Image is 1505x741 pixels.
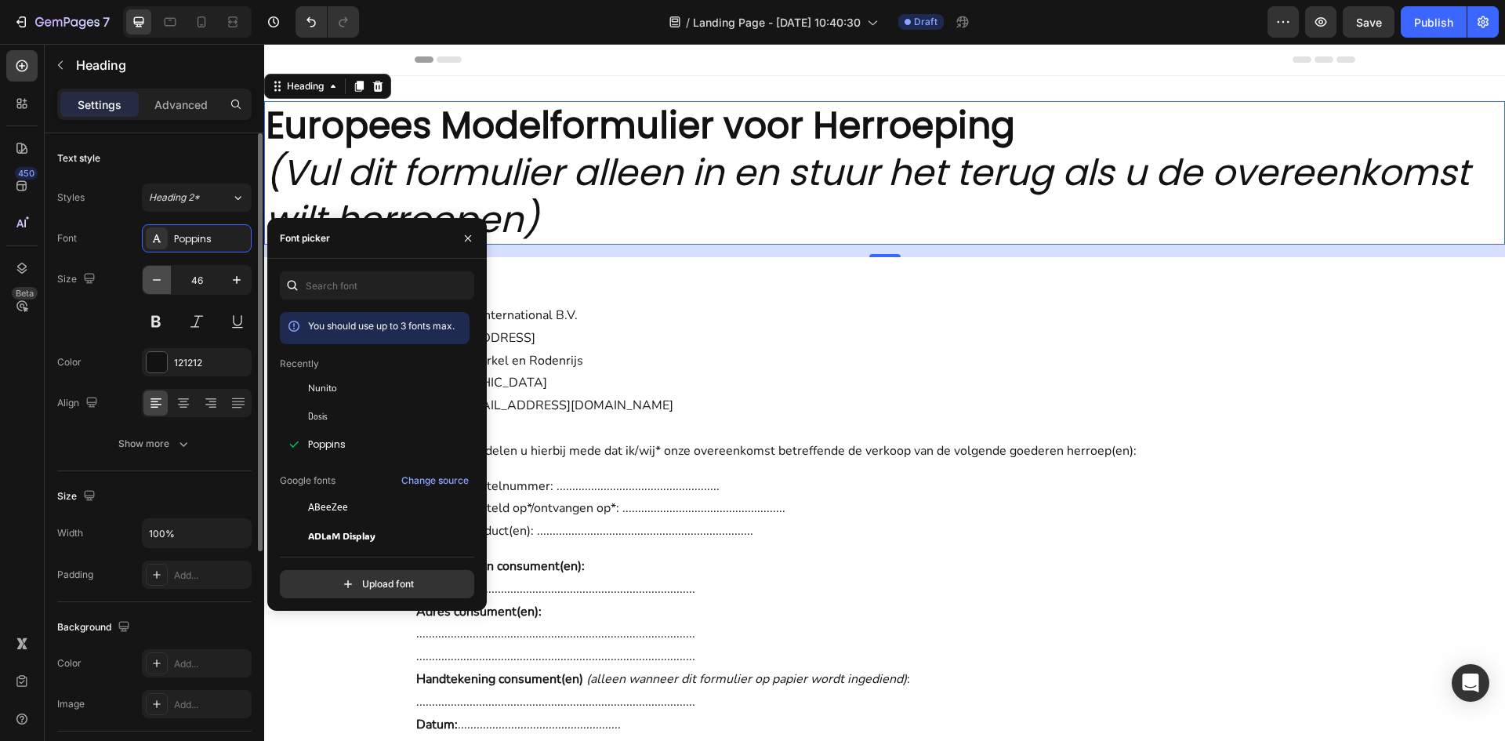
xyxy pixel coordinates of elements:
[174,356,248,370] div: 121212
[686,14,690,31] span: /
[308,409,328,423] span: Dosis
[264,44,1505,741] iframe: Design area
[57,568,93,582] div: Padding
[401,474,469,488] div: Change source
[12,287,38,300] div: Beta
[1401,6,1467,38] button: Publish
[103,13,110,31] p: 7
[154,96,208,113] p: Advanced
[118,436,191,452] div: Show more
[57,617,133,638] div: Background
[401,471,470,490] button: Change source
[76,56,245,74] p: Heading
[57,151,100,165] div: Text style
[6,6,117,38] button: 7
[308,438,346,452] span: Poppins
[174,568,248,583] div: Add...
[1356,16,1382,29] span: Save
[914,15,937,29] span: Draft
[280,357,319,371] p: Recently
[280,474,335,488] p: Google fonts
[1414,14,1453,31] div: Publish
[296,6,359,38] div: Undo/Redo
[174,657,248,671] div: Add...
[152,557,1090,624] p: ......................................................................................... ..........
[280,231,330,245] div: Font picker
[174,232,248,246] div: Poppins
[57,269,99,290] div: Size
[152,238,1090,373] p: MonkeyGo International B.V. [STREET_ADDRESS] 2652 XA Berkel en Rodenrijs [GEOGRAPHIC_DATA] E-mail...
[143,519,251,547] input: Auto
[308,381,337,395] span: Nunito
[57,191,85,205] div: Styles
[183,476,1090,499] li: Product(en): .....................................................................
[308,529,375,543] span: ADLaM Display
[174,698,248,712] div: Add...
[152,559,277,576] strong: Adres consument(en):
[152,240,178,257] strong: Aan:
[57,231,77,245] div: Font
[142,183,252,212] button: Heading 2*
[57,430,252,458] button: Show more
[78,96,121,113] p: Settings
[280,570,474,598] button: Upload font
[693,14,861,31] span: Landing Page - [DATE] 10:40:30
[152,511,1090,557] p: .........................................................................................
[152,672,194,689] strong: Datum:
[152,514,321,531] strong: Naam/Namen consument(en):
[308,320,455,332] span: You should use up to 3 fonts max.
[152,396,1090,419] p: deel/delen u hierbij mede dat ik/wij* onze overeenkomst betreffende de verkoop van de volgende go...
[308,500,348,514] span: ABeeZee
[57,656,82,670] div: Color
[57,486,99,507] div: Size
[322,627,643,644] i: (alleen wanneer dit formulier op papier wordt ingediend)
[152,624,1090,670] p: : .........................................................................................
[57,526,83,540] div: Width
[183,431,1090,454] li: Bestelnummer: ....................................................
[340,576,414,592] div: Upload font
[183,453,1090,476] li: Besteld op*/ontvangen op*: ....................................................
[1452,664,1489,702] div: Open Intercom Messenger
[1343,6,1394,38] button: Save
[152,627,319,644] strong: Handtekening consument(en)
[152,398,192,416] strong: Ik/Wij*
[57,355,82,369] div: Color
[57,697,85,711] div: Image
[280,271,474,300] input: Search font
[57,393,101,414] div: Align
[149,191,200,205] span: Heading 2*
[152,670,1090,692] p: ....................................................
[15,167,38,180] div: 450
